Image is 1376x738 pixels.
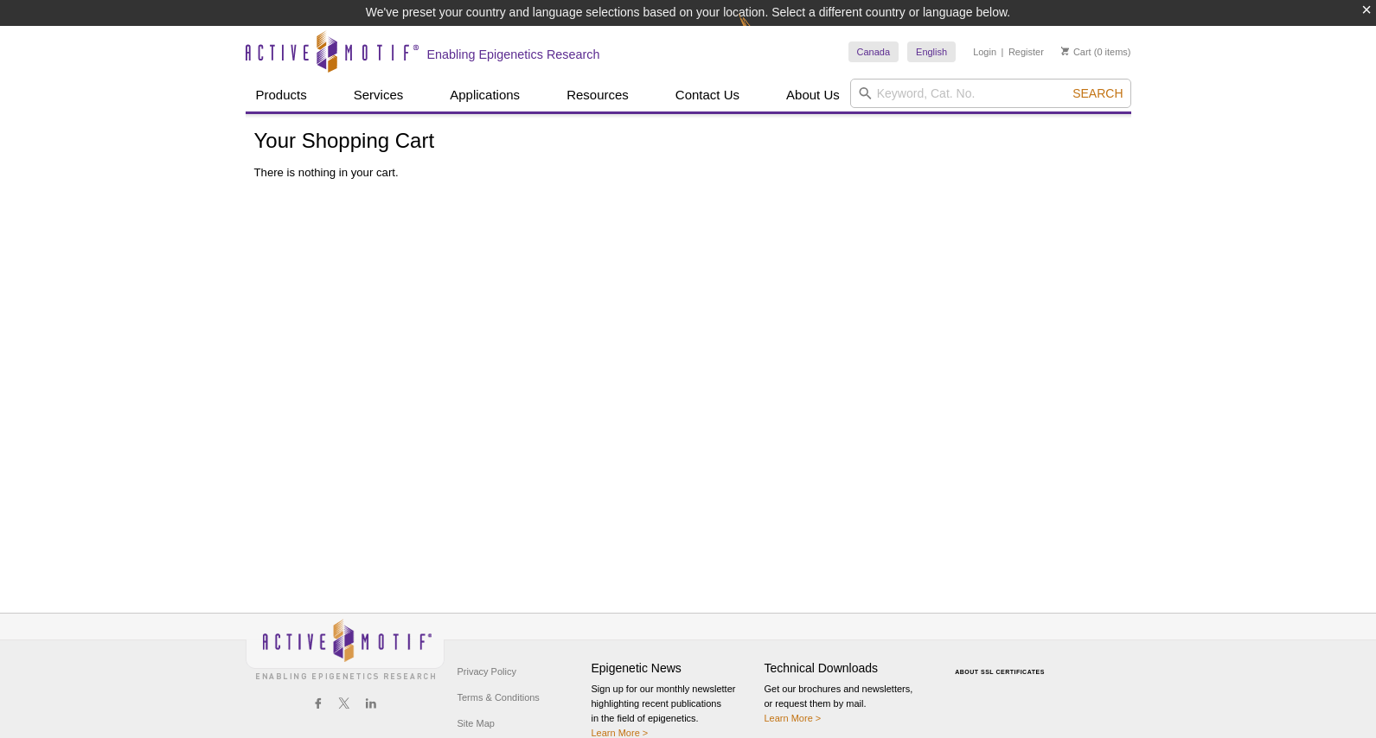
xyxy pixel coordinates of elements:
[1061,41,1131,62] li: (0 items)
[850,79,1131,108] input: Keyword, Cat. No.
[1072,86,1123,100] span: Search
[1008,46,1044,58] a: Register
[776,79,850,111] a: About Us
[765,713,822,723] a: Learn More >
[556,79,639,111] a: Resources
[955,669,1045,675] a: ABOUT SSL CERTIFICATES
[765,682,929,726] p: Get our brochures and newsletters, or request them by mail.
[592,728,649,738] a: Learn More >
[938,644,1067,682] table: Click to Verify - This site chose Symantec SSL for secure e-commerce and confidential communicati...
[453,684,544,710] a: Terms & Conditions
[453,658,521,684] a: Privacy Policy
[453,710,499,736] a: Site Map
[343,79,414,111] a: Services
[439,79,530,111] a: Applications
[765,661,929,676] h4: Technical Downloads
[592,661,756,676] h4: Epigenetic News
[246,79,317,111] a: Products
[254,165,1123,181] p: There is nothing in your cart.
[254,130,1123,155] h1: Your Shopping Cart
[973,46,996,58] a: Login
[907,41,956,62] a: English
[1067,86,1128,101] button: Search
[1002,41,1004,62] li: |
[246,614,445,684] img: Active Motif,
[1061,46,1091,58] a: Cart
[427,47,600,62] h2: Enabling Epigenetics Research
[848,41,899,62] a: Canada
[739,13,784,54] img: Change Here
[665,79,750,111] a: Contact Us
[1061,47,1069,55] img: Your Cart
